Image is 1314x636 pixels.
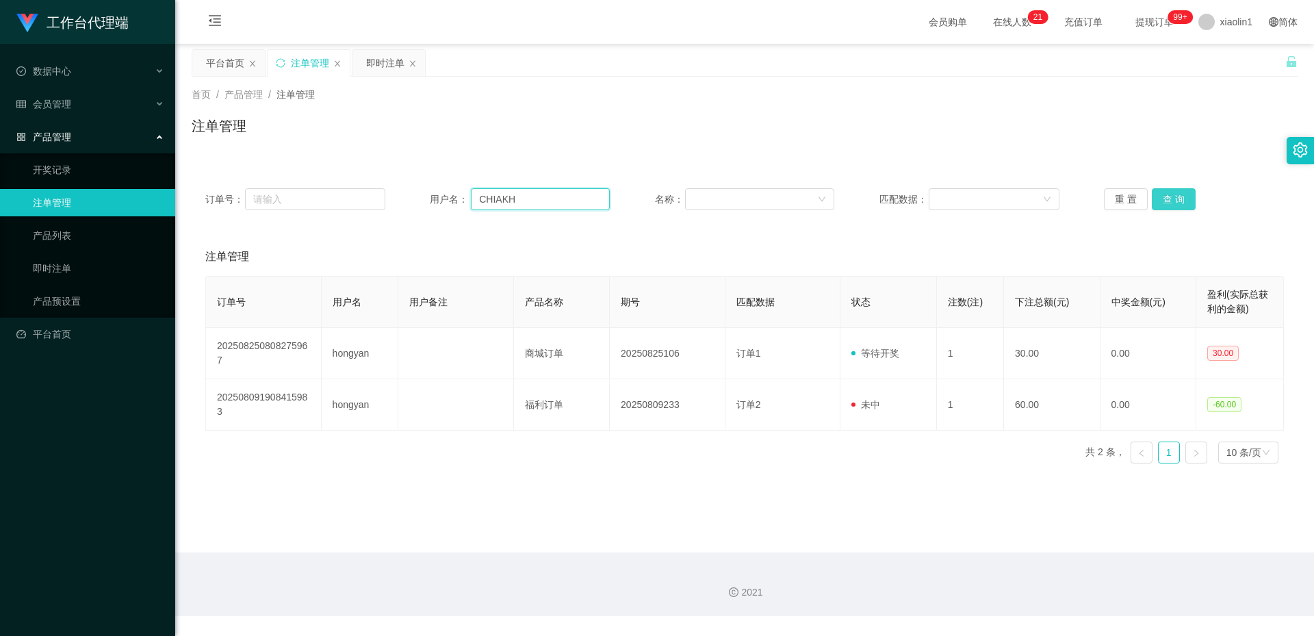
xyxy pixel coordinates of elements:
i: 图标: unlock [1285,55,1298,68]
td: 202508091908415983 [206,379,322,431]
td: 20250809233 [610,379,725,431]
img: logo.9652507e.png [16,14,38,33]
span: 状态 [851,296,871,307]
i: 图标: down [1043,195,1051,205]
span: 注数(注) [948,296,983,307]
span: 产品管理 [224,89,263,100]
i: 图标: sync [276,58,285,68]
td: 商城订单 [514,328,610,379]
a: 图标: dashboard平台首页 [16,320,164,348]
span: 订单2 [736,399,761,410]
span: 未中 [851,399,880,410]
span: 订单1 [736,348,761,359]
i: 图标: table [16,99,26,109]
h1: 工作台代理端 [47,1,129,44]
span: 产品管理 [16,131,71,142]
span: 等待开奖 [851,348,899,359]
span: 用户备注 [409,296,448,307]
span: 订单号： [205,192,245,207]
a: 开奖记录 [33,156,164,183]
span: 30.00 [1207,346,1239,361]
span: 用户名： [430,192,471,207]
span: 期号 [621,296,640,307]
button: 查 询 [1152,188,1196,210]
td: 60.00 [1004,379,1100,431]
span: / [268,89,271,100]
a: 即时注单 [33,255,164,282]
span: 提现订单 [1129,17,1181,27]
span: 匹配数据 [736,296,775,307]
td: 30.00 [1004,328,1100,379]
span: / [216,89,219,100]
span: -60.00 [1207,397,1241,412]
li: 共 2 条， [1085,442,1125,463]
span: 匹配数据： [879,192,929,207]
input: 请输入 [471,188,610,210]
div: 注单管理 [291,50,329,76]
span: 下注总额(元) [1015,296,1069,307]
span: 在线人数 [986,17,1038,27]
input: 请输入 [245,188,385,210]
span: 注单管理 [276,89,315,100]
span: 会员管理 [16,99,71,110]
div: 2021 [186,585,1303,600]
span: 产品名称 [525,296,563,307]
sup: 947 [1168,10,1192,24]
td: 0.00 [1100,379,1196,431]
div: 即时注单 [366,50,404,76]
span: 订单号 [217,296,246,307]
p: 2 [1033,10,1038,24]
span: 名称： [655,192,685,207]
span: 用户名 [333,296,361,307]
span: 数据中心 [16,66,71,77]
i: 图标: check-circle-o [16,66,26,76]
i: 图标: left [1137,449,1146,457]
i: 图标: global [1269,17,1278,27]
span: 盈利(实际总获利的金额) [1207,289,1268,314]
span: 注单管理 [205,249,249,265]
td: 1 [937,379,1004,431]
i: 图标: close [248,60,257,68]
i: 图标: down [818,195,826,205]
i: 图标: close [409,60,417,68]
i: 图标: menu-fold [192,1,238,44]
i: 图标: setting [1293,142,1308,157]
button: 重 置 [1104,188,1148,210]
i: 图标: down [1262,448,1270,458]
td: hongyan [322,328,398,379]
a: 注单管理 [33,189,164,216]
span: 充值订单 [1057,17,1109,27]
div: 平台首页 [206,50,244,76]
td: 0.00 [1100,328,1196,379]
li: 1 [1158,442,1180,463]
i: 图标: close [333,60,342,68]
a: 1 [1159,442,1179,463]
a: 产品预设置 [33,288,164,315]
a: 工作台代理端 [16,16,129,27]
td: hongyan [322,379,398,431]
td: 202508250808275967 [206,328,322,379]
p: 1 [1038,10,1043,24]
i: 图标: right [1192,449,1200,457]
div: 10 条/页 [1226,442,1261,463]
li: 上一页 [1131,442,1152,463]
li: 下一页 [1185,442,1207,463]
td: 20250825106 [610,328,725,379]
span: 首页 [192,89,211,100]
td: 1 [937,328,1004,379]
i: 图标: appstore-o [16,132,26,142]
td: 福利订单 [514,379,610,431]
sup: 21 [1028,10,1048,24]
i: 图标: copyright [729,587,738,597]
span: 中奖金额(元) [1111,296,1165,307]
h1: 注单管理 [192,116,246,136]
a: 产品列表 [33,222,164,249]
